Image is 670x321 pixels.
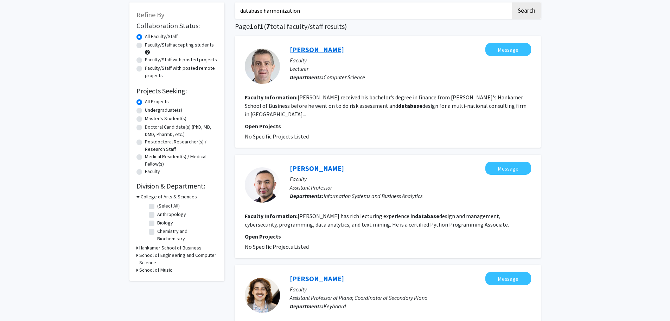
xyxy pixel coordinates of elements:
[290,183,531,192] p: Assistant Professor
[250,22,254,31] span: 1
[485,272,531,285] button: Message Michael Clark
[141,193,197,200] h3: College of Arts & Sciences
[485,43,531,56] button: Message Mark McCreary
[145,56,217,63] label: Faculty/Staff with posted projects
[245,133,309,140] span: No Specific Projects Listed
[415,212,439,220] b: database
[145,115,186,122] label: Master's Student(s)
[136,182,217,190] h2: Division & Department:
[139,252,217,266] h3: School of Engineering and Computer Science
[145,153,217,168] label: Medical Resident(s) / Medical Fellow(s)
[157,228,216,242] label: Chemistry and Biochemistry
[145,123,217,138] label: Doctoral Candidate(s) (PhD, MD, DMD, PharmD, etc.)
[136,21,217,30] h2: Collaboration Status:
[290,294,531,302] p: Assistant Professor of Piano; Coordinator of Secondary Piano
[290,74,324,81] b: Departments:
[245,212,298,220] b: Faculty Information:
[266,22,270,31] span: 7
[290,285,531,294] p: Faculty
[157,202,180,210] label: (Select All)
[245,212,509,228] fg-read-more: [PERSON_NAME] has rich lecturing experience in design and management, cybersecurity, programming,...
[235,22,541,31] h1: Page of ( total faculty/staff results)
[245,232,531,241] p: Open Projects
[245,243,309,250] span: No Specific Projects Listed
[290,192,324,199] b: Departments:
[139,244,202,252] h3: Hankamer School of Business
[145,98,169,105] label: All Projects
[485,162,531,175] button: Message Dapeng Liu
[245,94,298,101] b: Faculty Information:
[290,45,344,54] a: [PERSON_NAME]
[260,22,264,31] span: 1
[398,102,422,109] b: database
[324,303,346,310] span: Keyboard
[145,106,182,114] label: Undergraduate(s)
[235,2,511,19] input: Search Keywords
[145,64,217,79] label: Faculty/Staff with posted remote projects
[145,168,160,175] label: Faculty
[290,175,531,183] p: Faculty
[245,122,531,130] p: Open Projects
[290,274,344,283] a: [PERSON_NAME]
[139,266,172,274] h3: School of Music
[136,10,164,19] span: Refine By
[145,41,214,49] label: Faculty/Staff accepting students
[245,94,527,118] fg-read-more: [PERSON_NAME] received his bachelor’s degree in finance from [PERSON_NAME]'s Hankamer School of B...
[157,219,173,227] label: Biology
[290,164,344,173] a: [PERSON_NAME]
[145,33,178,40] label: All Faculty/Staff
[324,74,365,81] span: Computer Science
[290,303,324,310] b: Departments:
[290,64,531,73] p: Lecturer
[5,289,30,316] iframe: Chat
[512,2,541,19] button: Search
[290,56,531,64] p: Faculty
[136,87,217,95] h2: Projects Seeking:
[157,211,186,218] label: Anthropology
[324,192,422,199] span: Information Systems and Business Analytics
[145,138,217,153] label: Postdoctoral Researcher(s) / Research Staff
